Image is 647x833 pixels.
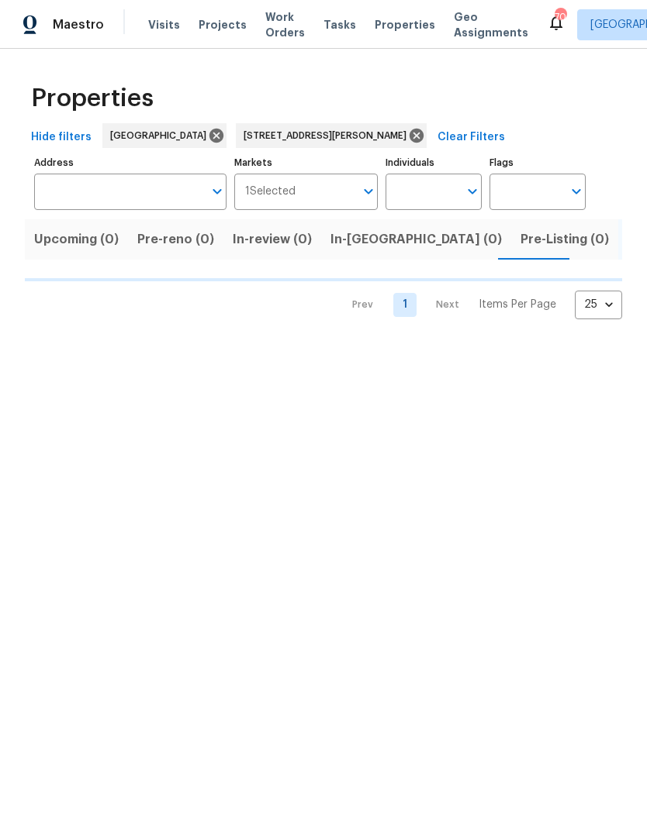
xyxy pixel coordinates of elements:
[375,17,435,33] span: Properties
[25,123,98,152] button: Hide filters
[31,128,92,147] span: Hide filters
[566,181,587,202] button: Open
[245,185,296,198] span: 1 Selected
[330,229,502,250] span: In-[GEOGRAPHIC_DATA] (0)
[323,19,356,30] span: Tasks
[234,158,379,167] label: Markets
[575,284,622,325] div: 25
[431,123,511,152] button: Clear Filters
[337,291,622,319] nav: Pagination Navigation
[393,293,417,317] a: Goto page 1
[206,181,228,202] button: Open
[199,17,247,33] span: Projects
[233,229,312,250] span: In-review (0)
[386,158,482,167] label: Individuals
[490,158,586,167] label: Flags
[479,297,556,312] p: Items Per Page
[462,181,483,202] button: Open
[148,17,180,33] span: Visits
[438,128,505,147] span: Clear Filters
[236,123,427,148] div: [STREET_ADDRESS][PERSON_NAME]
[34,158,227,167] label: Address
[34,229,119,250] span: Upcoming (0)
[102,123,227,148] div: [GEOGRAPHIC_DATA]
[454,9,528,40] span: Geo Assignments
[244,128,413,143] span: [STREET_ADDRESS][PERSON_NAME]
[521,229,609,250] span: Pre-Listing (0)
[53,17,104,33] span: Maestro
[137,229,214,250] span: Pre-reno (0)
[555,9,566,25] div: 70
[110,128,213,143] span: [GEOGRAPHIC_DATA]
[358,181,379,202] button: Open
[31,91,154,106] span: Properties
[265,9,305,40] span: Work Orders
